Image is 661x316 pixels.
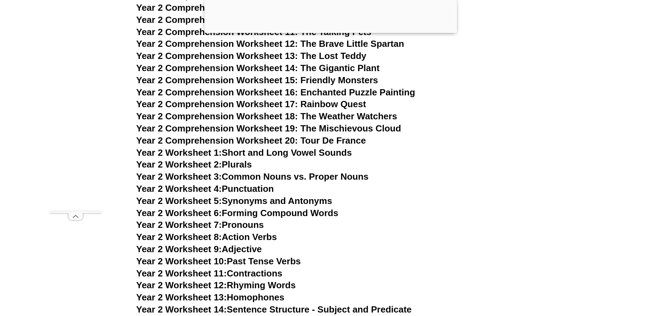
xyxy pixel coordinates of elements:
span: Year 2 Worksheet 3: [136,171,222,182]
a: Year 2 Comprehension Worksheet 19: The Mischievous Cloud [136,123,401,134]
a: Year 2 Worksheet 1:Short and Long Vowel Sounds [136,147,352,158]
a: Year 2 Comprehension Worksheet 16: Enchanted Puzzle Painting [136,87,415,97]
span: Year 2 Worksheet 10: [136,256,227,266]
a: Year 2 Worksheet 2:Plurals [136,159,252,170]
a: Year 2 Worksheet 8:Action Verbs [136,232,277,242]
span: Year 2 Worksheet 4: [136,183,222,194]
span: Year 2 Worksheet 11: [136,268,227,279]
iframe: Advertisement [50,16,102,211]
a: Year 2 Comprehension Worksheet 15: Friendly Monsters [136,75,378,85]
a: Year 2 Comprehension Worksheet 12: The Brave Little Spartan [136,39,404,49]
a: Year 2 Worksheet 6:Forming Compound Words [136,208,338,218]
span: Year 2 Worksheet 13: [136,292,227,302]
a: Year 2 Worksheet 12:Rhyming Words [136,280,296,290]
span: Year 2 Worksheet 6: [136,208,222,218]
a: Year 2 Comprehension Worksheet 18: The Weather Watchers [136,111,397,121]
a: Year 2 Worksheet 4:Punctuation [136,183,274,194]
span: Year 2 Worksheet 9: [136,244,222,254]
a: Year 2 Worksheet 14:Sentence Structure - Subject and Predicate [136,304,412,315]
span: Year 2 Worksheet 14: [136,304,227,315]
span: Year 2 Worksheet 5: [136,196,222,206]
a: Year 2 Worksheet 3:Common Nouns vs. Proper Nouns [136,171,369,182]
span: Year 2 Worksheet 7: [136,220,222,230]
span: Year 2 Worksheet 12: [136,280,227,290]
span: Year 2 Worksheet 2: [136,159,222,170]
a: Year 2 Worksheet 10:Past Tense Verbs [136,256,301,266]
span: Year 2 Worksheet 1: [136,147,222,158]
a: Year 2 Comprehension Worksheet 13: The Lost Teddy [136,51,366,61]
a: Year 2 Comprehension Worksheet 17: Rainbow Quest [136,99,366,109]
a: Year 2 Worksheet 13:Homophones [136,292,285,302]
a: Year 2 Comprehension Worksheet 20: Tour De France [136,135,366,146]
a: Year 2 Worksheet 9:Adjective [136,244,262,254]
a: Year 2 Worksheet 11:Contractions [136,268,282,279]
a: Year 2 Worksheet 5:Synonyms and Antonyms [136,196,332,206]
a: Year 2 Comprehension Worksheet 14: The Gigantic Plant [136,63,380,73]
a: Year 2 Worksheet 7:Pronouns [136,220,264,230]
iframe: Chat Widget [545,238,661,316]
span: Year 2 Worksheet 8: [136,232,222,242]
a: Year 2 Comprehension Worksheet 11: The Talking Pets [136,27,372,37]
a: Year 2 Comprehension Worksheet 10: The Cupcake Contest [136,15,393,25]
a: Year 2 Comprehension Worksheet 9: The Dancing Shoes [136,2,379,13]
